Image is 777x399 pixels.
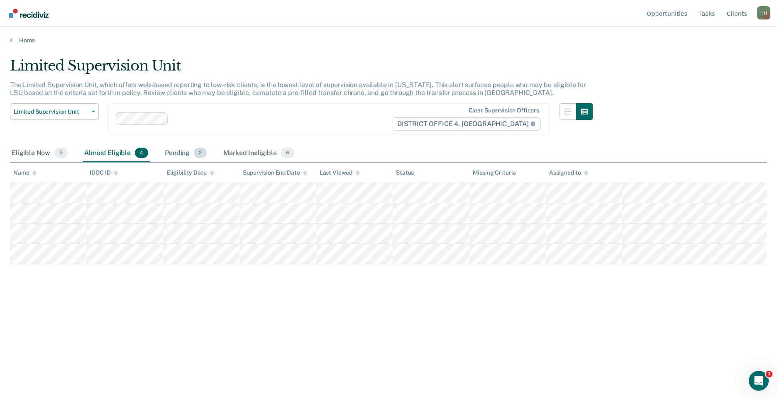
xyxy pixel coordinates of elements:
[749,371,769,391] iframe: Intercom live chat
[163,144,208,163] div: Pending2
[135,148,148,158] span: 4
[166,169,214,176] div: Eligibility Date
[469,107,539,114] div: Clear supervision officers
[757,6,770,19] div: H H
[396,169,414,176] div: Status
[320,169,360,176] div: Last Viewed
[10,36,767,44] a: Home
[222,144,296,163] div: Marked Ineligible6
[10,103,99,120] button: Limited Supervision Unit
[10,57,593,81] div: Limited Supervision Unit
[766,371,772,377] span: 1
[549,169,588,176] div: Assigned to
[54,148,68,158] span: 9
[9,9,49,18] img: Recidiviz
[757,6,770,19] button: Profile dropdown button
[473,169,516,176] div: Missing Criteria
[10,144,69,163] div: Eligible Now9
[243,169,307,176] div: Supervision End Date
[13,169,37,176] div: Name
[10,81,586,97] p: The Limited Supervision Unit, which offers web-based reporting to low-risk clients, is the lowest...
[392,117,541,131] span: DISTRICT OFFICE 4, [GEOGRAPHIC_DATA]
[83,144,150,163] div: Almost Eligible4
[194,148,207,158] span: 2
[281,148,294,158] span: 6
[14,108,88,115] span: Limited Supervision Unit
[90,169,118,176] div: IDOC ID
